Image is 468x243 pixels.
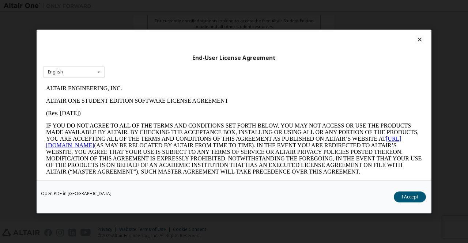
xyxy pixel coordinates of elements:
p: ALTAIR ENGINEERING, INC. [3,3,379,10]
a: [URL][DOMAIN_NAME] [3,53,358,66]
p: This Altair One Student Edition Software License Agreement (“Agreement”) is between Altair Engine... [3,99,379,125]
a: Open PDF in [GEOGRAPHIC_DATA] [41,191,112,196]
p: ALTAIR ONE STUDENT EDITION SOFTWARE LICENSE AGREEMENT [3,15,379,22]
p: IF YOU DO NOT AGREE TO ALL OF THE TERMS AND CONDITIONS SET FORTH BELOW, YOU MAY NOT ACCESS OR USE... [3,40,379,93]
p: (Rev. [DATE]) [3,28,379,34]
div: End-User License Agreement [43,54,425,62]
div: English [48,70,63,74]
button: I Accept [394,191,426,202]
